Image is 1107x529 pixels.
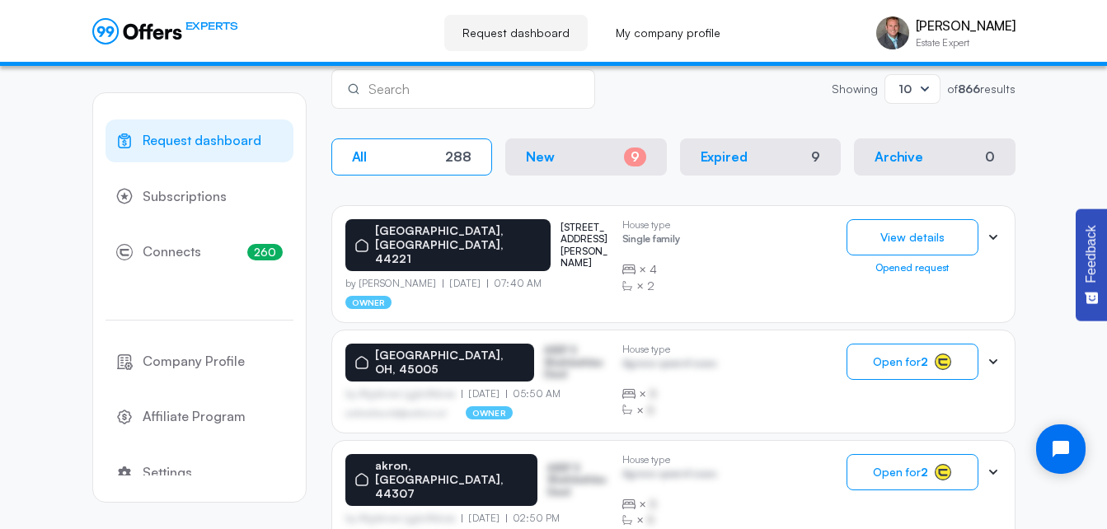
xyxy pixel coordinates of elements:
span: B [647,402,654,419]
p: by [PERSON_NAME] [345,278,443,289]
p: House type [622,344,717,355]
p: House type [622,454,717,466]
button: Feedback - Show survey [1076,208,1107,321]
p: [DATE] [462,513,506,524]
span: B [650,386,657,402]
strong: 2 [921,465,928,479]
p: Expired [701,149,748,165]
p: Estate Expert [916,38,1016,48]
button: Open for2 [847,344,978,380]
div: × [622,512,717,528]
span: Connects [143,241,201,263]
span: EXPERTS [185,18,238,34]
span: Subscriptions [143,186,227,208]
div: Opened request [847,262,978,274]
p: [GEOGRAPHIC_DATA], [GEOGRAPHIC_DATA], 44221 [375,224,542,265]
span: Feedback [1084,225,1099,283]
p: [GEOGRAPHIC_DATA], OH, 45005 [375,349,524,377]
p: Archive [875,149,923,165]
p: owner [466,406,513,419]
p: 05:50 AM [506,388,561,400]
p: of results [947,83,1016,95]
p: Showing [832,83,878,95]
div: 288 [445,149,471,165]
p: Agrwsv qwervf oiuns [622,468,717,484]
span: Company Profile [143,351,245,372]
span: Open for [873,355,928,368]
a: My company profile [598,15,739,51]
p: Agrwsv qwervf oiuns [622,358,717,373]
p: akron, [GEOGRAPHIC_DATA], 44307 [375,459,528,500]
p: Single family [622,233,680,249]
strong: 866 [958,82,980,96]
p: ASDF S Sfasfdasfdas Dasd [547,462,609,498]
p: House type [622,219,680,231]
div: × [622,261,680,278]
div: 9 [811,149,820,165]
p: [DATE] [443,278,487,289]
img: Brad Miklovich [876,16,909,49]
a: EXPERTS [92,18,238,44]
button: View details [847,219,978,255]
p: [DATE] [462,388,506,400]
p: 02:50 PM [506,513,560,524]
p: [STREET_ADDRESS][PERSON_NAME] [561,222,608,269]
a: Request dashboard [444,15,588,51]
button: All288 [331,138,493,176]
span: 2 [647,278,654,294]
p: by Afgdsrwe Ljgjkdfsbvas [345,513,462,524]
div: × [622,496,717,513]
a: Company Profile [106,340,293,383]
iframe: Tidio Chat [1022,410,1100,488]
p: New [526,149,555,165]
span: 260 [247,244,283,260]
a: Request dashboard [106,119,293,162]
div: × [622,402,717,419]
span: Request dashboard [143,130,261,152]
a: Subscriptions [106,176,293,218]
p: All [352,149,368,165]
span: 10 [898,82,912,96]
span: B [647,512,654,528]
span: 4 [650,261,657,278]
div: 0 [985,149,995,165]
span: Open for [873,466,928,479]
span: B [650,496,657,513]
div: × [622,278,680,294]
strong: 2 [921,354,928,368]
p: 07:40 AM [487,278,542,289]
span: Affiliate Program [143,406,246,428]
button: Expired9 [680,138,842,176]
a: Connects260 [106,231,293,274]
p: asdfasdfasasfd@asdfasd.asf [345,408,447,418]
a: Settings [106,452,293,494]
div: × [622,386,717,402]
p: [PERSON_NAME] [916,18,1016,34]
p: ASDF S Sfasfdasfdas Dasd [544,344,609,380]
button: Archive0 [854,138,1016,176]
div: 9 [624,147,646,166]
a: Affiliate Program [106,396,293,438]
p: by Afgdsrwe Ljgjkdfsbvas [345,388,462,400]
button: New9 [505,138,667,176]
span: Settings [143,462,192,484]
p: owner [345,296,392,309]
button: Open for2 [847,454,978,490]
